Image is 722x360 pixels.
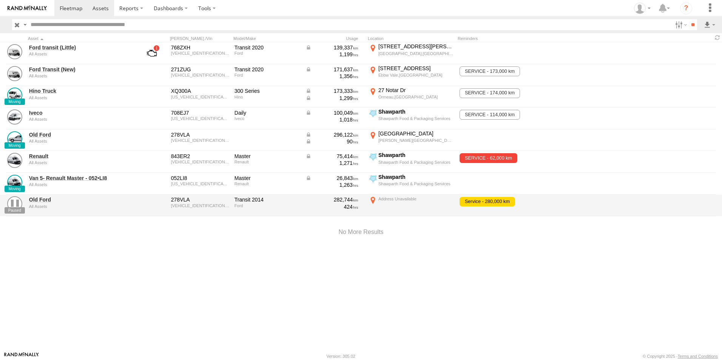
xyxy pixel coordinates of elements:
[713,34,722,41] span: Refresh
[368,87,455,107] label: Click to View Current Location
[171,116,229,121] div: ZCFCG35A805468985
[305,51,358,58] div: 1,199
[29,117,133,122] div: undefined
[305,196,358,203] div: 282,744
[305,182,358,188] div: 1,263
[680,2,692,14] i: ?
[29,153,133,160] a: Renault
[368,108,455,129] label: Click to View Current Location
[234,95,300,99] div: Hino
[171,51,229,55] div: WF0EXXTTRELA27388
[378,152,454,158] div: Shawparth
[171,203,229,208] div: WF0XXXTTGXEY56137
[460,153,517,163] span: SERVICE - 62,000 km
[304,36,365,41] div: Usage
[368,195,455,216] label: Click to View Current Location
[305,160,358,166] div: 1,271
[29,44,133,51] a: Ford transit (Little)
[305,88,358,94] div: Data from Vehicle CANbus
[171,66,229,73] div: 271ZUG
[234,66,300,73] div: Transit 2020
[305,44,358,51] div: Data from Vehicle CANbus
[29,204,133,209] div: undefined
[234,203,300,208] div: Ford
[368,174,455,194] label: Click to View Current Location
[171,153,229,160] div: 843ER2
[368,43,455,63] label: Click to View Current Location
[305,203,358,210] div: 424
[305,131,358,138] div: Data from Vehicle CANbus
[234,196,300,203] div: Transit 2014
[171,182,229,186] div: VF1MAF5V6R0864986
[4,352,39,360] a: Visit our Website
[378,72,454,78] div: Ebbw Vale,[GEOGRAPHIC_DATA]
[305,138,358,145] div: Data from Vehicle CANbus
[7,66,22,81] a: View Asset Details
[378,130,454,137] div: [GEOGRAPHIC_DATA]
[678,354,718,358] a: Terms and Conditions
[171,196,229,203] div: 278VLA
[234,88,300,94] div: 300 Series
[7,175,22,190] a: View Asset Details
[138,44,166,62] a: View Asset with Fault/s
[378,181,454,186] div: Shawparth Food & Packaging Services
[368,36,455,41] div: Location
[29,175,133,182] a: Van 5- Renault Master - 052•LI8
[703,19,716,30] label: Export results as...
[171,44,229,51] div: 768ZXH
[305,175,358,182] div: Data from Vehicle CANbus
[28,36,134,41] div: Click to Sort
[234,109,300,116] div: Daily
[29,131,133,138] a: Old Ford
[29,74,133,78] div: undefined
[7,131,22,146] a: View Asset Details
[305,73,358,80] div: 1,356
[29,95,133,100] div: undefined
[171,175,229,182] div: 052LI8
[643,354,718,358] div: © Copyright 2025 -
[305,116,358,123] div: 1,018
[234,153,300,160] div: Master
[7,44,22,59] a: View Asset Details
[460,66,520,76] span: SERVICE - 173,000 km
[305,109,358,116] div: Data from Vehicle CANbus
[7,196,22,211] a: View Asset Details
[378,116,454,121] div: Shawparth Food & Packaging Services
[29,160,133,165] div: undefined
[170,36,230,41] div: [PERSON_NAME]./Vin
[234,51,300,55] div: Ford
[171,138,229,143] div: WF0XXXTTGXEY56137
[171,109,229,116] div: 708EJ7
[22,19,28,30] label: Search Query
[234,182,300,186] div: Renault
[29,66,133,73] a: Ford Transit (New)
[171,131,229,138] div: 278VLA
[8,6,47,11] img: rand-logo.svg
[368,65,455,85] label: Click to View Current Location
[378,43,454,50] div: [STREET_ADDRESS][PERSON_NAME]
[29,182,133,187] div: undefined
[29,109,133,116] a: Iveco
[233,36,301,41] div: Model/Make
[7,88,22,103] a: View Asset Details
[378,160,454,165] div: Shawparth Food & Packaging Services
[460,110,520,120] span: SERVICE - 114,000 km
[378,174,454,180] div: Shawparth
[29,196,133,203] a: Old Ford
[305,66,358,73] div: Data from Vehicle CANbus
[234,175,300,182] div: Master
[171,73,229,77] div: WF0EXXTTRELB67592
[631,3,653,14] div: Darren Ward
[171,88,229,94] div: XQ300A
[234,73,300,77] div: Ford
[234,116,300,121] div: Iveco
[7,109,22,125] a: View Asset Details
[460,197,515,207] span: Service - 280,000 km
[672,19,688,30] label: Search Filter Options
[7,153,22,168] a: View Asset Details
[29,88,133,94] a: Hino Truck
[460,88,520,98] span: SERVICE - 174,000 km
[378,108,454,115] div: Shawparth
[305,153,358,160] div: Data from Vehicle CANbus
[378,87,454,94] div: 27 Notar Dr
